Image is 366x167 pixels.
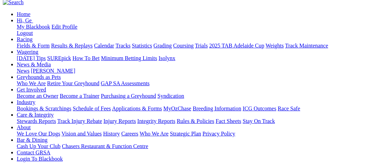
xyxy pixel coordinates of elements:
[47,80,100,86] a: Retire Your Greyhound
[17,17,32,23] span: Hi, Ge
[17,49,38,55] a: Wagering
[243,106,276,111] a: ICG Outcomes
[243,118,275,124] a: Stay On Track
[17,143,363,150] div: Bar & Dining
[17,156,63,162] a: Login To Blackbook
[17,80,46,86] a: Who We Are
[101,55,157,61] a: Minimum Betting Limits
[17,80,363,87] div: Greyhounds as Pets
[121,131,138,137] a: Careers
[57,118,102,124] a: Track Injury Rebate
[17,93,363,99] div: Get Involved
[17,106,363,112] div: Industry
[158,93,184,99] a: Syndication
[112,106,162,111] a: Applications & Forms
[17,55,46,61] a: [DATE] Tips
[209,43,264,49] a: 2025 TAB Adelaide Cup
[285,43,328,49] a: Track Maintenance
[17,124,31,130] a: About
[163,106,191,111] a: MyOzChase
[140,131,169,137] a: Who We Are
[17,17,33,23] a: Hi, Ge
[17,74,61,80] a: Greyhounds as Pets
[17,112,54,118] a: Care & Integrity
[116,43,131,49] a: Tracks
[17,118,363,124] div: Care & Integrity
[17,43,363,49] div: Racing
[17,61,51,67] a: News & Media
[17,24,50,30] a: My Blackbook
[154,43,172,49] a: Grading
[61,131,102,137] a: Vision and Values
[137,118,175,124] a: Integrity Reports
[17,137,47,143] a: Bar & Dining
[17,118,56,124] a: Stewards Reports
[31,68,75,74] a: [PERSON_NAME]
[17,24,363,36] div: Hi, Ge
[17,68,29,74] a: News
[101,93,156,99] a: Purchasing a Greyhound
[73,55,100,61] a: How To Bet
[17,30,33,36] a: Logout
[17,68,363,74] div: News & Media
[17,106,71,111] a: Bookings & Scratchings
[216,118,241,124] a: Fact Sheets
[17,150,50,155] a: Contact GRSA
[73,106,111,111] a: Schedule of Fees
[17,99,35,105] a: Industry
[103,118,136,124] a: Injury Reports
[132,43,152,49] a: Statistics
[60,93,100,99] a: Become a Trainer
[17,43,50,49] a: Fields & Form
[51,43,93,49] a: Results & Replays
[17,93,58,99] a: Become an Owner
[52,24,78,30] a: Edit Profile
[62,143,148,149] a: Chasers Restaurant & Function Centre
[17,11,30,17] a: Home
[159,55,175,61] a: Isolynx
[173,43,194,49] a: Coursing
[203,131,235,137] a: Privacy Policy
[193,106,241,111] a: Breeding Information
[266,43,284,49] a: Weights
[17,143,60,149] a: Cash Up Your Club
[17,131,60,137] a: We Love Our Dogs
[17,55,363,61] div: Wagering
[94,43,114,49] a: Calendar
[101,80,150,86] a: GAP SA Assessments
[47,55,71,61] a: SUREpick
[103,131,120,137] a: History
[177,118,214,124] a: Rules & Policies
[17,87,46,93] a: Get Involved
[278,106,300,111] a: Race Safe
[195,43,208,49] a: Trials
[170,131,201,137] a: Strategic Plan
[17,36,32,42] a: Racing
[17,131,363,137] div: About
